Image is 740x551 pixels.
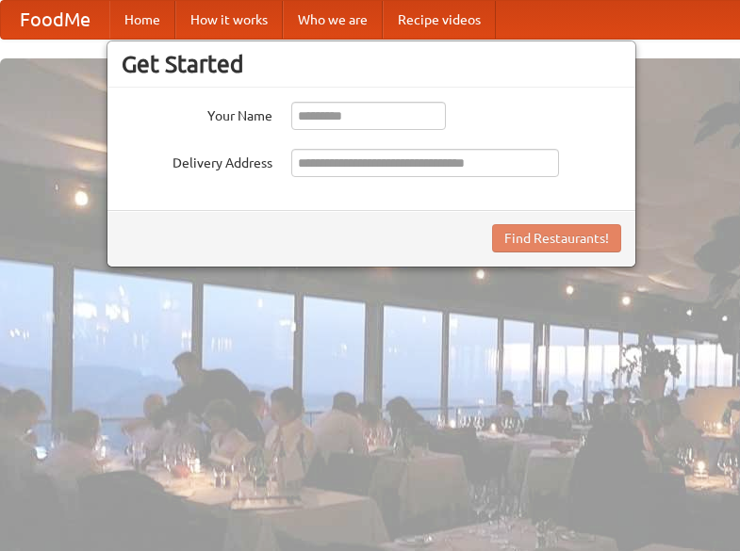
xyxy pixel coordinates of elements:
[283,1,383,39] a: Who we are
[122,50,621,78] h3: Get Started
[122,102,272,125] label: Your Name
[109,1,175,39] a: Home
[1,1,109,39] a: FoodMe
[492,224,621,252] button: Find Restaurants!
[122,149,272,172] label: Delivery Address
[175,1,283,39] a: How it works
[383,1,496,39] a: Recipe videos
